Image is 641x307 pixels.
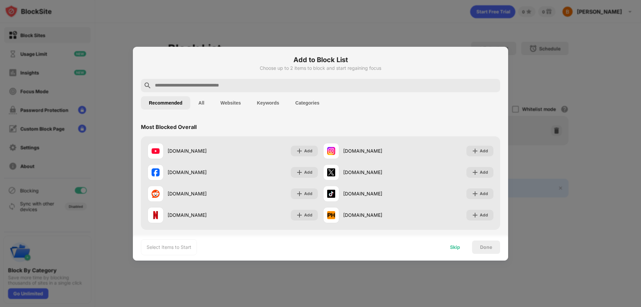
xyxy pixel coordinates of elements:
[327,168,335,176] img: favicons
[343,190,408,197] div: [DOMAIN_NAME]
[343,169,408,176] div: [DOMAIN_NAME]
[141,55,500,65] h6: Add to Block List
[249,96,287,110] button: Keywords
[480,190,488,197] div: Add
[480,212,488,218] div: Add
[327,147,335,155] img: favicons
[343,211,408,218] div: [DOMAIN_NAME]
[343,147,408,154] div: [DOMAIN_NAME]
[304,148,312,154] div: Add
[152,168,160,176] img: favicons
[141,65,500,71] div: Choose up to 2 items to block and start regaining focus
[480,148,488,154] div: Add
[212,96,249,110] button: Websites
[168,211,233,218] div: [DOMAIN_NAME]
[287,96,327,110] button: Categories
[144,82,152,90] img: search.svg
[480,169,488,176] div: Add
[480,245,492,250] div: Done
[147,244,191,251] div: Select Items to Start
[152,190,160,198] img: favicons
[152,211,160,219] img: favicons
[141,124,197,130] div: Most Blocked Overall
[327,211,335,219] img: favicons
[304,190,312,197] div: Add
[152,147,160,155] img: favicons
[327,190,335,198] img: favicons
[168,169,233,176] div: [DOMAIN_NAME]
[304,169,312,176] div: Add
[304,212,312,218] div: Add
[450,245,460,250] div: Skip
[190,96,212,110] button: All
[141,96,190,110] button: Recommended
[168,190,233,197] div: [DOMAIN_NAME]
[168,147,233,154] div: [DOMAIN_NAME]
